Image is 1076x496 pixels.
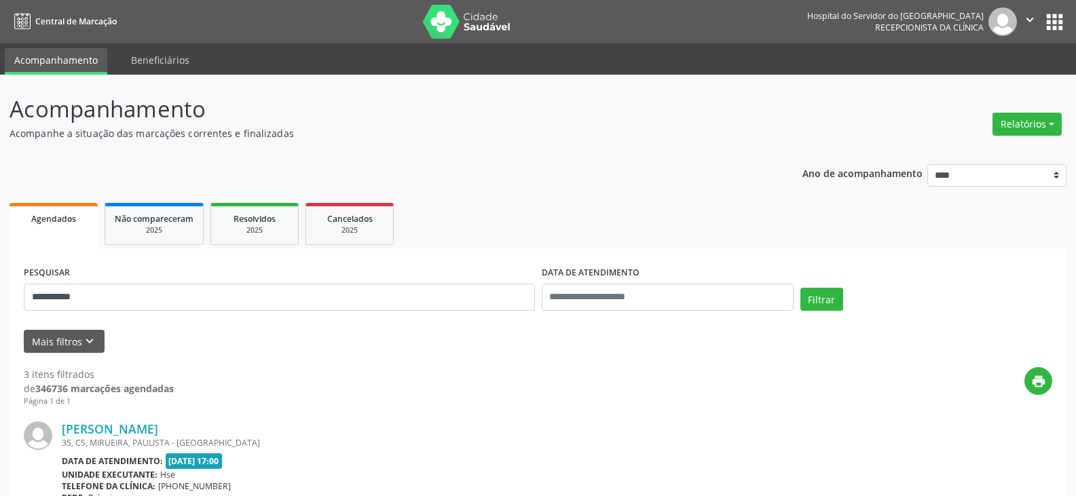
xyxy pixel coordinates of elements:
b: Telefone da clínica: [62,480,155,492]
img: img [24,421,52,450]
span: Cancelados [327,213,373,225]
strong: 346736 marcações agendadas [35,382,174,395]
button: apps [1043,10,1066,34]
div: Hospital do Servidor do [GEOGRAPHIC_DATA] [807,10,984,22]
div: 35, CS, MIRUEIRA, PAULISTA - [GEOGRAPHIC_DATA] [62,437,849,449]
div: de [24,381,174,396]
button: print [1024,367,1052,395]
i:  [1022,12,1037,27]
span: Não compareceram [115,213,193,225]
span: Hse [160,469,175,480]
div: 2025 [115,225,193,235]
p: Acompanhe a situação das marcações correntes e finalizadas [10,126,749,140]
span: Resolvidos [234,213,276,225]
div: 2025 [221,225,289,235]
button: Relatórios [992,113,1062,136]
button: Mais filtroskeyboard_arrow_down [24,330,105,354]
label: PESQUISAR [24,263,70,284]
a: Acompanhamento [5,48,107,75]
span: [DATE] 17:00 [166,453,223,469]
i: keyboard_arrow_down [82,334,97,349]
button:  [1017,7,1043,36]
div: 3 itens filtrados [24,367,174,381]
b: Unidade executante: [62,469,157,480]
label: DATA DE ATENDIMENTO [542,263,639,284]
a: Central de Marcação [10,10,117,33]
img: img [988,7,1017,36]
span: [PHONE_NUMBER] [158,480,231,492]
button: Filtrar [800,288,843,311]
p: Ano de acompanhamento [802,164,923,181]
a: [PERSON_NAME] [62,421,158,436]
p: Acompanhamento [10,92,749,126]
div: Página 1 de 1 [24,396,174,407]
b: Data de atendimento: [62,455,163,467]
span: Recepcionista da clínica [875,22,984,33]
span: Central de Marcação [35,16,117,27]
div: 2025 [316,225,384,235]
span: Agendados [31,213,76,225]
a: Beneficiários [122,48,199,72]
i: print [1031,374,1046,389]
